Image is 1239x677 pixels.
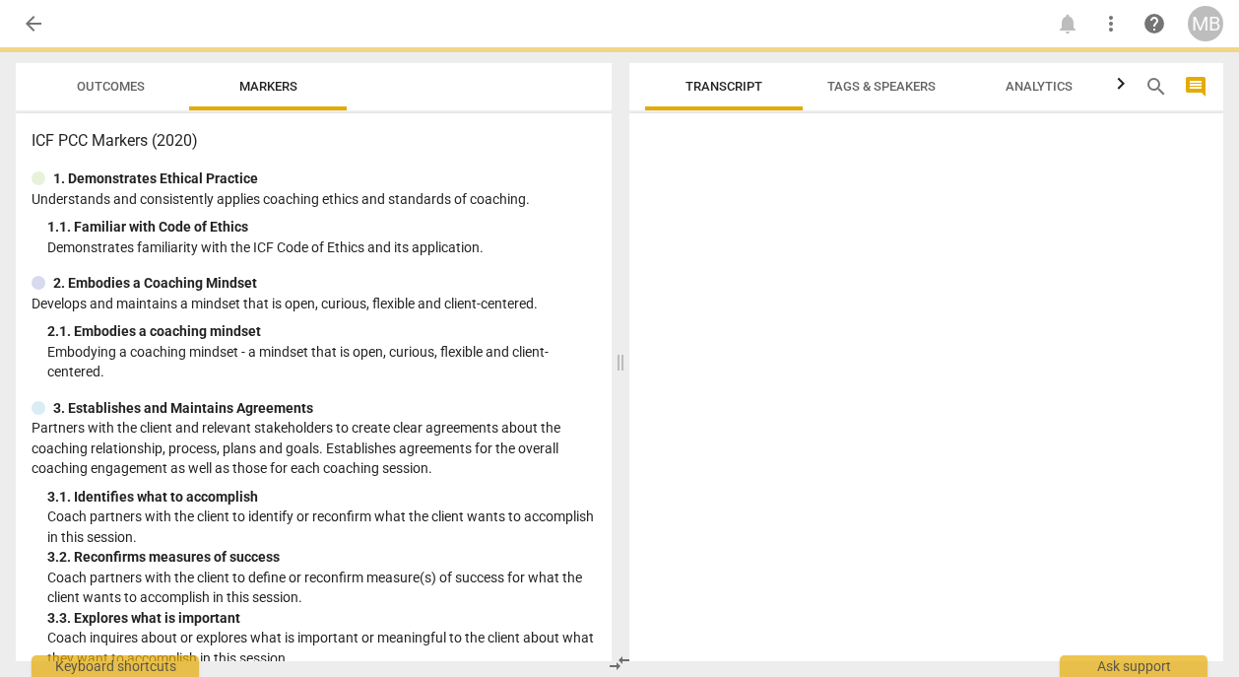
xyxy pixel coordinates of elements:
div: 1. 1. Familiar with Code of Ethics [47,217,596,237]
span: arrow_back [22,12,45,35]
span: more_vert [1099,12,1123,35]
p: Develops and maintains a mindset that is open, curious, flexible and client-centered. [32,294,596,314]
p: Understands and consistently applies coaching ethics and standards of coaching. [32,189,596,210]
span: Markers [239,79,297,94]
p: 3. Establishes and Maintains Agreements [53,398,313,419]
span: Outcomes [77,79,145,94]
p: Embodying a coaching mindset - a mindset that is open, curious, flexible and client-centered. [47,342,596,382]
button: Search [1141,71,1172,102]
span: Transcript [685,79,762,94]
span: comment [1184,75,1207,99]
span: search [1144,75,1168,99]
button: Show/Hide comments [1180,71,1211,102]
button: MB [1188,6,1223,41]
a: Help [1137,6,1172,41]
p: Coach partners with the client to define or reconfirm measure(s) of success for what the client w... [47,568,596,608]
div: Keyboard shortcuts [32,655,199,677]
span: Analytics [1006,79,1073,94]
p: 1. Demonstrates Ethical Practice [53,169,258,189]
h3: ICF PCC Markers (2020) [32,129,596,153]
p: Coach partners with the client to identify or reconfirm what the client wants to accomplish in th... [47,507,596,547]
div: 2. 1. Embodies a coaching mindset [47,321,596,342]
p: Partners with the client and relevant stakeholders to create clear agreements about the coaching ... [32,418,596,479]
span: compare_arrows [608,651,631,675]
p: Demonstrates familiarity with the ICF Code of Ethics and its application. [47,237,596,258]
p: Coach inquires about or explores what is important or meaningful to the client about what they wa... [47,628,596,668]
div: 3. 1. Identifies what to accomplish [47,487,596,508]
span: Tags & Speakers [827,79,936,94]
div: Ask support [1060,655,1207,677]
div: 3. 2. Reconfirms measures of success [47,547,596,568]
div: 3. 3. Explores what is important [47,608,596,629]
span: help [1142,12,1166,35]
p: 2. Embodies a Coaching Mindset [53,273,257,294]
